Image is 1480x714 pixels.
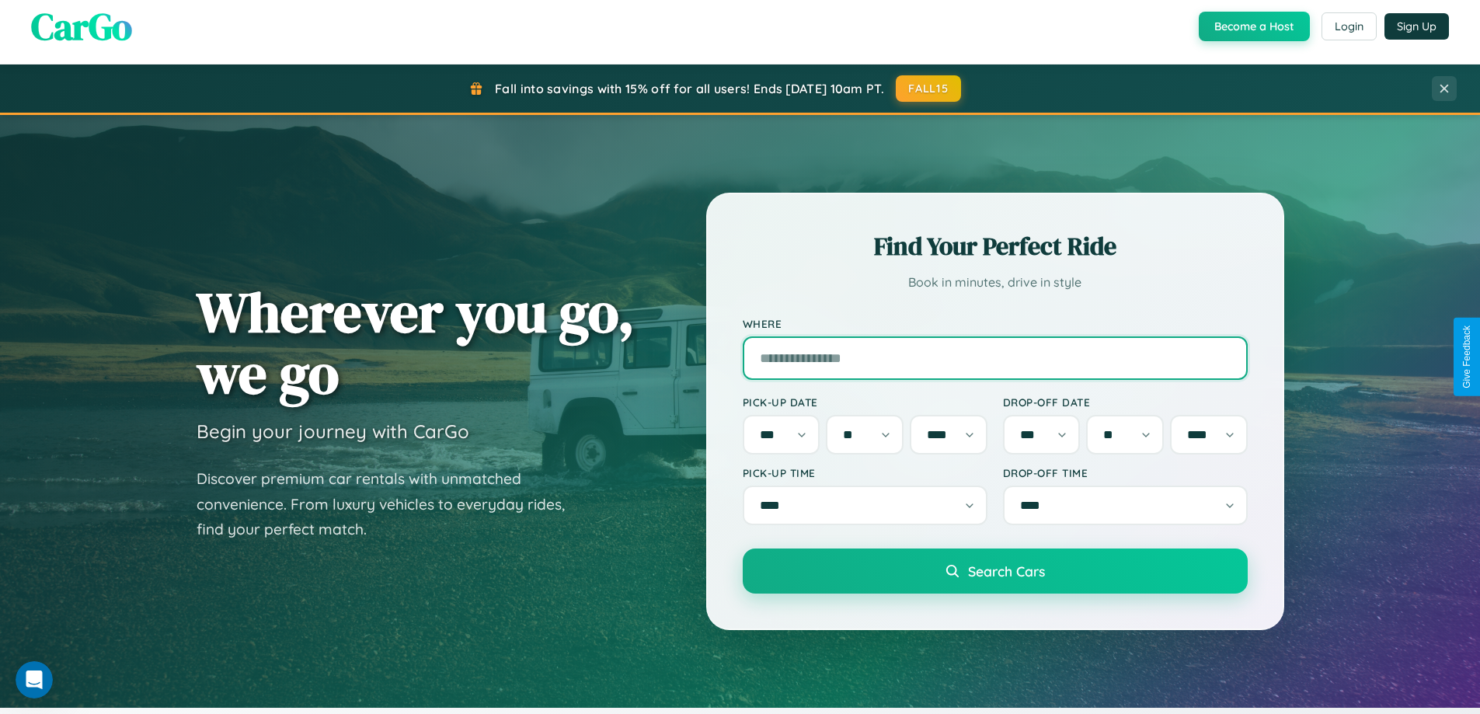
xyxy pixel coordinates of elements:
label: Drop-off Time [1003,466,1248,479]
button: Become a Host [1199,12,1310,41]
button: Login [1322,12,1377,40]
div: Give Feedback [1461,326,1472,388]
p: Discover premium car rentals with unmatched convenience. From luxury vehicles to everyday rides, ... [197,466,585,542]
h2: Find Your Perfect Ride [743,229,1248,263]
span: Search Cars [968,562,1045,580]
span: CarGo [31,1,132,52]
h3: Begin your journey with CarGo [197,420,469,443]
label: Pick-up Time [743,466,987,479]
iframe: Intercom live chat [16,661,53,698]
label: Drop-off Date [1003,395,1248,409]
h1: Wherever you go, we go [197,281,635,404]
p: Book in minutes, drive in style [743,271,1248,294]
button: Search Cars [743,549,1248,594]
label: Where [743,317,1248,330]
button: Sign Up [1384,13,1449,40]
label: Pick-up Date [743,395,987,409]
button: FALL15 [896,75,961,102]
span: Fall into savings with 15% off for all users! Ends [DATE] 10am PT. [495,81,884,96]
